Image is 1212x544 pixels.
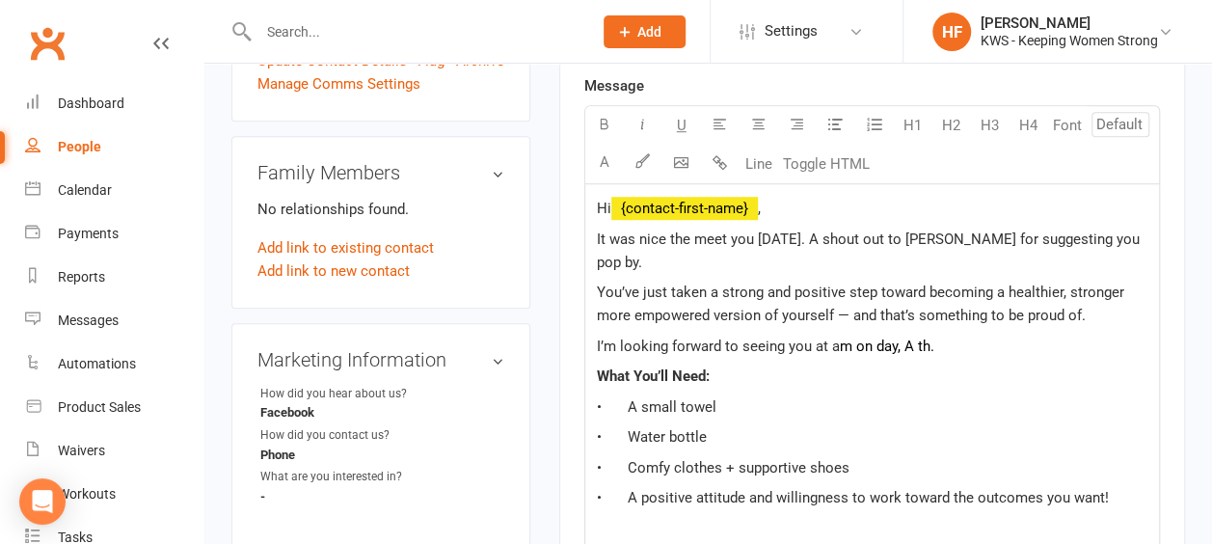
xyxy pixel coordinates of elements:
[19,478,66,525] div: Open Intercom Messenger
[58,313,119,328] div: Messages
[584,74,644,97] label: Message
[981,32,1158,49] div: KWS - Keeping Women Strong
[778,145,875,183] button: Toggle HTML
[25,386,203,429] a: Product Sales
[597,284,1128,324] span: You’ve just taken a strong and positive step toward becoming a healthier, stronger more empowered...
[637,24,661,40] span: Add
[58,182,112,198] div: Calendar
[662,106,701,145] button: U
[585,145,624,183] button: A
[932,106,971,145] button: H2
[840,338,934,355] span: m on day, A th.
[758,200,761,217] span: ,
[58,226,119,241] div: Payments
[25,256,203,299] a: Reports
[25,125,203,169] a: People
[58,399,141,415] div: Product Sales
[257,162,504,183] h3: Family Members
[677,117,687,134] span: U
[597,398,716,416] span: • A small towel
[260,385,419,403] div: How did you hear about us?
[765,10,818,53] span: Settings
[260,405,371,420] strong: Facebook
[25,212,203,256] a: Payments
[260,468,419,486] div: What are you interested in?
[971,106,1010,145] button: H3
[257,72,420,95] a: Manage Comms Settings
[58,356,136,371] div: Automations
[1048,106,1087,145] button: Font
[260,448,371,462] strong: Phone
[58,443,105,458] div: Waivers
[25,169,203,212] a: Calendar
[58,95,124,111] div: Dashboard
[597,459,849,476] span: • Comfy clothes + supportive shoes
[25,299,203,342] a: Messages
[981,14,1158,32] div: [PERSON_NAME]
[25,429,203,473] a: Waivers
[257,349,504,370] h3: Marketing Information
[25,473,203,516] a: Workouts
[1091,112,1149,137] input: Default
[597,200,611,217] span: Hi
[58,269,105,285] div: Reports
[25,342,203,386] a: Automations
[894,106,932,145] button: H1
[932,13,971,51] div: HF
[257,236,434,259] a: Add link to existing contact
[260,426,419,445] div: How did you contact us?
[740,145,778,183] button: Line
[597,489,1109,506] span: • A positive attitude and willingness to work toward the outcomes you want!
[257,259,410,283] a: Add link to new contact
[58,139,101,154] div: People
[23,19,71,68] a: Clubworx
[597,367,710,385] span: What You’ll Need:
[597,428,707,446] span: • Water bottle
[1010,106,1048,145] button: H4
[257,198,504,221] p: No relationships found.
[604,15,686,48] button: Add
[597,231,1144,271] span: It was nice the meet you [DATE]. A shout out to [PERSON_NAME] for suggesting you pop by.
[25,82,203,125] a: Dashboard
[597,338,840,355] span: I’m looking forward to seeing you at a
[260,489,371,503] strong: -
[253,18,579,45] input: Search...
[58,486,116,502] div: Workouts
